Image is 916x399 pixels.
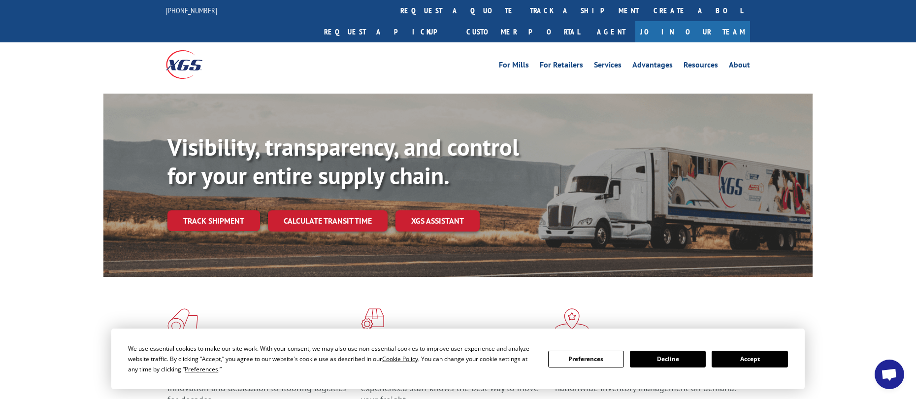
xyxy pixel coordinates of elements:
a: XGS ASSISTANT [395,210,480,232]
a: Advantages [632,61,673,72]
a: About [729,61,750,72]
a: Calculate transit time [268,210,388,232]
div: We use essential cookies to make our site work. With your consent, we may also use non-essential ... [128,343,536,374]
button: Accept [712,351,787,367]
a: Request a pickup [317,21,459,42]
img: xgs-icon-focused-on-flooring-red [361,308,384,334]
a: For Mills [499,61,529,72]
a: For Retailers [540,61,583,72]
button: Preferences [548,351,624,367]
b: Visibility, transparency, and control for your entire supply chain. [167,132,519,191]
a: Resources [684,61,718,72]
a: Agent [587,21,635,42]
img: xgs-icon-flagship-distribution-model-red [555,308,589,334]
a: [PHONE_NUMBER] [166,5,217,15]
a: Track shipment [167,210,260,231]
span: Cookie Policy [382,355,418,363]
a: Services [594,61,622,72]
a: Customer Portal [459,21,587,42]
button: Decline [630,351,706,367]
div: Open chat [875,360,904,389]
div: Cookie Consent Prompt [111,329,805,389]
img: xgs-icon-total-supply-chain-intelligence-red [167,308,198,334]
a: Join Our Team [635,21,750,42]
span: Preferences [185,365,218,373]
